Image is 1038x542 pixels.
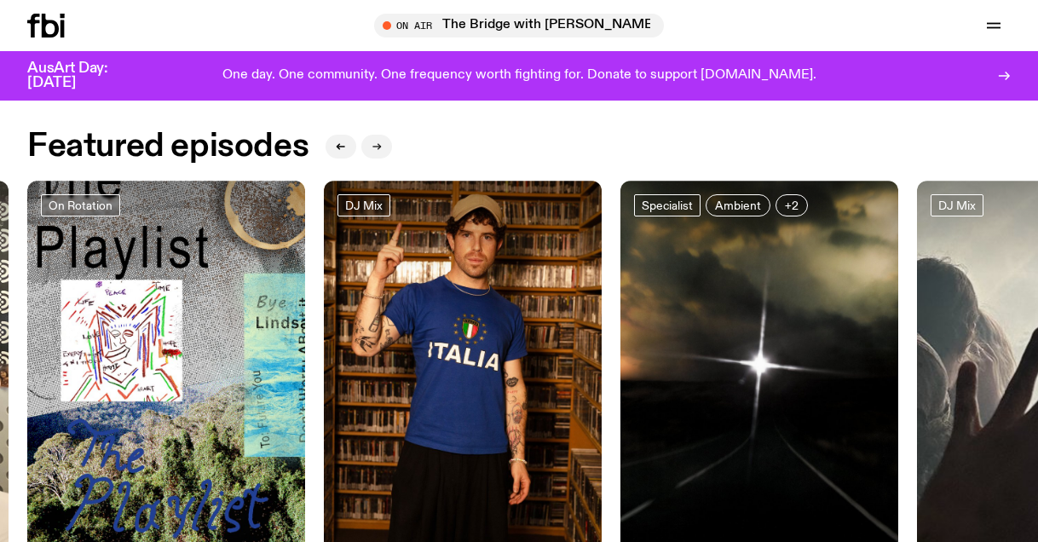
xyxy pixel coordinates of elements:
h2: Featured episodes [27,131,309,162]
a: DJ Mix [337,194,390,216]
span: +2 [785,199,799,212]
a: On Rotation [41,194,120,216]
p: One day. One community. One frequency worth fighting for. Donate to support [DOMAIN_NAME]. [222,68,816,84]
a: DJ Mix [931,194,983,216]
button: +2 [776,194,808,216]
span: DJ Mix [345,199,383,212]
span: Specialist [642,199,693,212]
h3: AusArt Day: [DATE] [27,61,136,90]
span: Ambient [715,199,761,212]
button: On AirThe Bridge with [PERSON_NAME] [374,14,664,37]
span: On Rotation [49,199,112,212]
a: Specialist [634,194,701,216]
a: Ambient [706,194,770,216]
span: DJ Mix [938,199,976,212]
